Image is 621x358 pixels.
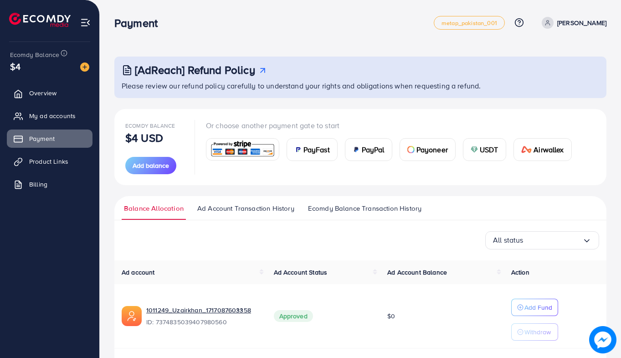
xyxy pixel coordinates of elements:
h3: Payment [114,16,165,30]
span: Action [511,268,529,277]
span: Ad account [122,268,155,277]
span: Add balance [133,161,169,170]
a: cardUSDT [463,138,506,161]
span: Payoneer [416,144,448,155]
a: card [206,138,279,161]
a: Payment [7,130,92,148]
img: card [521,146,532,153]
img: card [353,146,360,153]
a: Billing [7,175,92,193]
a: cardPayPal [345,138,392,161]
span: Balance Allocation [124,203,184,213]
a: metap_pakistan_001 [434,16,505,30]
span: $4 [10,60,21,73]
img: card [407,146,415,153]
a: 1011249_Uzairkhan_1717087603358 [146,306,259,315]
span: Ad Account Transaction History [197,203,294,213]
p: $4 USD [125,132,163,143]
span: Approved [274,310,313,322]
div: Search for option [485,231,599,249]
img: image [80,62,89,72]
span: USDT [480,144,498,155]
img: card [209,140,276,159]
span: PayFast [303,144,330,155]
span: Ecomdy Balance [10,50,59,59]
span: Payment [29,134,55,143]
span: Overview [29,88,56,98]
span: Ecomdy Balance [125,122,175,130]
span: PayPal [362,144,385,155]
img: logo [9,13,71,27]
input: Search for option [523,233,582,247]
span: Ad Account Status [274,268,328,277]
p: Withdraw [524,327,551,337]
a: cardPayoneer [400,138,456,161]
p: Please review our refund policy carefully to understand your rights and obligations when requesti... [122,80,601,91]
p: Or choose another payment gate to start [206,120,579,131]
a: My ad accounts [7,107,92,125]
span: Product Links [29,157,68,166]
span: Ecomdy Balance Transaction History [308,203,421,213]
div: <span class='underline'>1011249_Uzairkhan_1717087603358</span></br>7374835039407980560 [146,306,259,327]
a: [PERSON_NAME] [538,17,606,29]
img: card [294,146,302,153]
button: Add balance [125,157,176,174]
p: Add Fund [524,302,552,313]
h3: [AdReach] Refund Policy [135,63,255,77]
span: My ad accounts [29,111,76,120]
span: All status [493,233,523,247]
img: card [471,146,478,153]
a: cardAirwallex [513,138,572,161]
span: ID: 7374835039407980560 [146,317,259,327]
button: Withdraw [511,323,558,341]
span: Billing [29,180,47,189]
img: image [589,326,616,353]
a: Product Links [7,152,92,171]
span: Ad Account Balance [387,268,447,277]
span: Airwallex [534,144,564,155]
a: cardPayFast [287,138,338,161]
span: metap_pakistan_001 [441,20,497,26]
p: [PERSON_NAME] [557,17,606,28]
a: Overview [7,84,92,102]
img: ic-ads-acc.e4c84228.svg [122,306,142,326]
img: menu [80,17,91,28]
button: Add Fund [511,299,558,316]
span: $0 [387,311,395,321]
